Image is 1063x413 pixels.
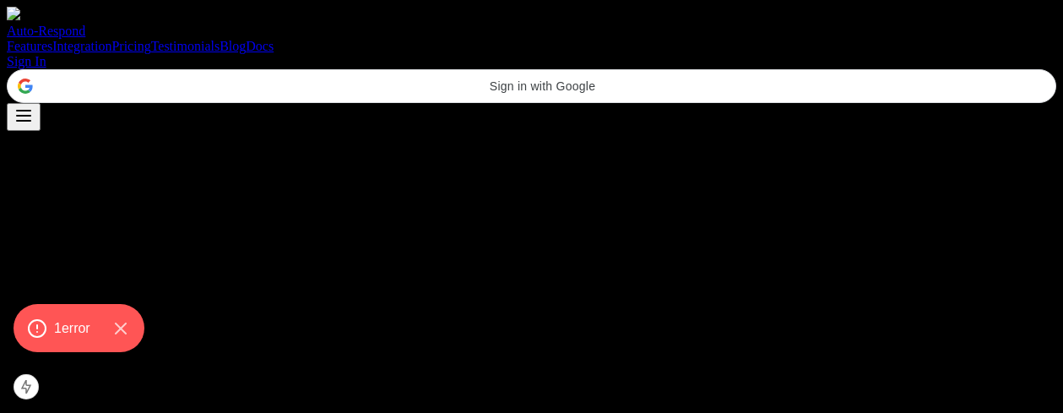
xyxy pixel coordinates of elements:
div: Sign in with Google [7,69,1056,103]
a: Sign In [7,54,46,68]
a: Docs [246,39,274,53]
div: Auto-Respond [7,24,1056,39]
a: Blog [220,39,246,53]
a: Features [7,39,52,53]
a: Auto-Respond [7,7,1056,39]
img: logo.svg [7,7,20,20]
a: Testimonials [151,39,220,53]
span: Sign in with Google [40,79,1045,93]
a: Integration [52,39,111,53]
a: Pricing [111,39,150,53]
